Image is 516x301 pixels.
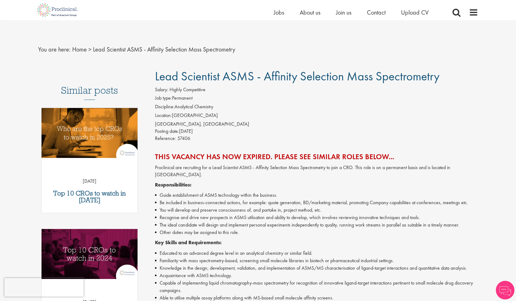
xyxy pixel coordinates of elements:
[155,112,478,121] li: [GEOGRAPHIC_DATA]
[336,8,351,16] a: Join us
[155,214,478,221] li: Recognise and drive new prospects in ASMS utilisation and ability to develop, which involves revi...
[496,281,514,299] img: Chatbot
[155,249,478,257] li: Educated to an advanced degree level in an analytical chemistry or similar field.
[88,45,91,53] span: >
[274,8,284,16] a: Jobs
[155,191,478,199] li: Guide establishment of ASMS technology within the business.
[42,108,138,163] a: Link to a post
[155,239,222,246] strong: Key Skills and Requirements:
[367,8,386,16] a: Contact
[72,45,87,53] a: breadcrumb link
[177,135,190,142] span: 57406
[155,103,174,110] label: Discipline:
[155,164,478,178] p: Proclinical are recruiting for a Lead Scientist ASMS - Affinity Selection Mass Spectrometry to jo...
[170,86,205,93] span: Highly Competitive
[61,85,118,100] h3: Similar posts
[155,229,478,236] li: Other duties may be assigned to this role.
[155,272,478,279] li: Acquaintance with ASMS technology.
[4,278,84,297] iframe: reCAPTCHA
[42,229,138,279] img: Top 10 CROs to watch in 2024
[300,8,320,16] a: About us
[155,103,478,112] li: Analytical Chemistry
[38,45,71,53] span: You are here:
[155,153,478,161] h2: This vacancy has now expired. Please see similar roles below...
[155,199,478,206] li: Be included in business-connected actions, for example: quote generation, BD/marketing material, ...
[155,128,478,135] div: [DATE]
[155,206,478,214] li: You will develop and preserve consciousness of, and partake in, project method, etc.
[155,112,172,119] label: Location:
[42,178,138,185] p: [DATE]
[155,121,478,128] div: [GEOGRAPHIC_DATA], [GEOGRAPHIC_DATA]
[155,279,478,294] li: Capable of implementing liquid chromatography-mass spectrometry for recognition of innovative lig...
[42,229,138,284] a: Link to a post
[155,264,478,272] li: Knowledge in the design, development, validation, and implementation of ASMS/MS characterisation ...
[155,68,439,84] span: Lead Scientist ASMS - Affinity Selection Mass Spectrometry
[42,108,138,158] img: Top 10 CROs 2025 | Proclinical
[155,95,478,103] li: Permanent
[155,221,478,229] li: The ideal candidate will design and implement personal experiments independently to quality, runn...
[401,8,429,16] a: Upload CV
[155,128,179,134] span: Posting date:
[155,135,176,142] label: Reference:
[155,95,172,102] label: Job type:
[93,45,235,53] span: Lead Scientist ASMS - Affinity Selection Mass Spectrometry
[155,182,192,188] strong: Responsibilities:
[155,257,478,264] li: Familiarity with mass spectrometry-based, screening small molecule libraries in biotech or pharma...
[155,86,168,93] label: Salary:
[45,190,135,204] a: Top 10 CROs to watch in [DATE]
